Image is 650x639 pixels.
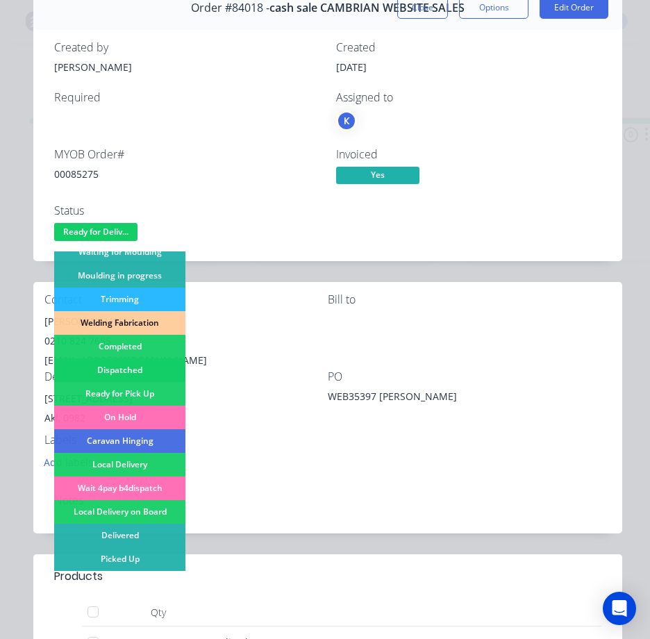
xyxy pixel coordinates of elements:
div: Ready for Pick Up [54,382,185,406]
div: Dispatched [54,358,185,382]
span: Ready for Deliv... [54,223,137,240]
button: Ready for Deliv... [54,223,137,244]
div: Invoiced [336,148,601,161]
div: 00085275 [54,167,319,181]
div: Picked Up [54,547,185,571]
div: Notes [54,494,601,507]
div: Delivered [54,524,185,547]
div: On Hold [54,406,185,429]
div: [PERSON_NAME] [44,312,328,331]
div: [STREET_ADDRESS] [44,389,328,408]
div: MYOB Order # [54,148,319,161]
div: 0210 824 7685 [44,331,328,351]
div: Products [54,568,103,585]
div: Status [54,204,319,217]
div: Assigned to [336,91,601,104]
div: Deliver to [44,370,328,383]
div: Local Delivery on Board [54,500,185,524]
div: Caravan Hinging [54,429,185,453]
span: Order #84018 - [191,1,269,15]
div: Created by [54,41,319,54]
div: Akl, 0982 [44,408,328,428]
div: Moulding in progress [54,264,185,288]
div: PO [328,370,611,383]
div: Waiting for Moulding [54,240,185,264]
div: [EMAIL_ADDRESS][DOMAIN_NAME] [44,351,328,370]
div: Open Intercom Messenger [603,592,636,625]
div: Local Delivery [54,453,185,476]
div: Qty [117,599,200,626]
div: Created [336,41,601,54]
button: K [336,110,357,131]
div: Bill to [328,293,611,306]
div: Required [54,91,319,104]
div: Trimming [54,288,185,311]
div: Wait 4pay b4dispatch [54,476,185,500]
div: Welding Fabrication [54,311,185,335]
div: [PERSON_NAME]0210 824 7685[EMAIL_ADDRESS][DOMAIN_NAME] [44,312,328,370]
button: Add labels [37,452,101,471]
div: Completed [54,335,185,358]
div: WEB35397 [PERSON_NAME] [328,389,501,408]
div: Labels [44,433,328,447]
span: Yes [336,167,419,184]
span: cash sale CAMBRIAN WEBSITE SALES [269,1,465,15]
div: [PERSON_NAME] [54,60,319,74]
div: [STREET_ADDRESS]Akl, 0982 [44,389,328,433]
span: [DATE] [336,60,367,74]
div: Contact [44,293,328,306]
